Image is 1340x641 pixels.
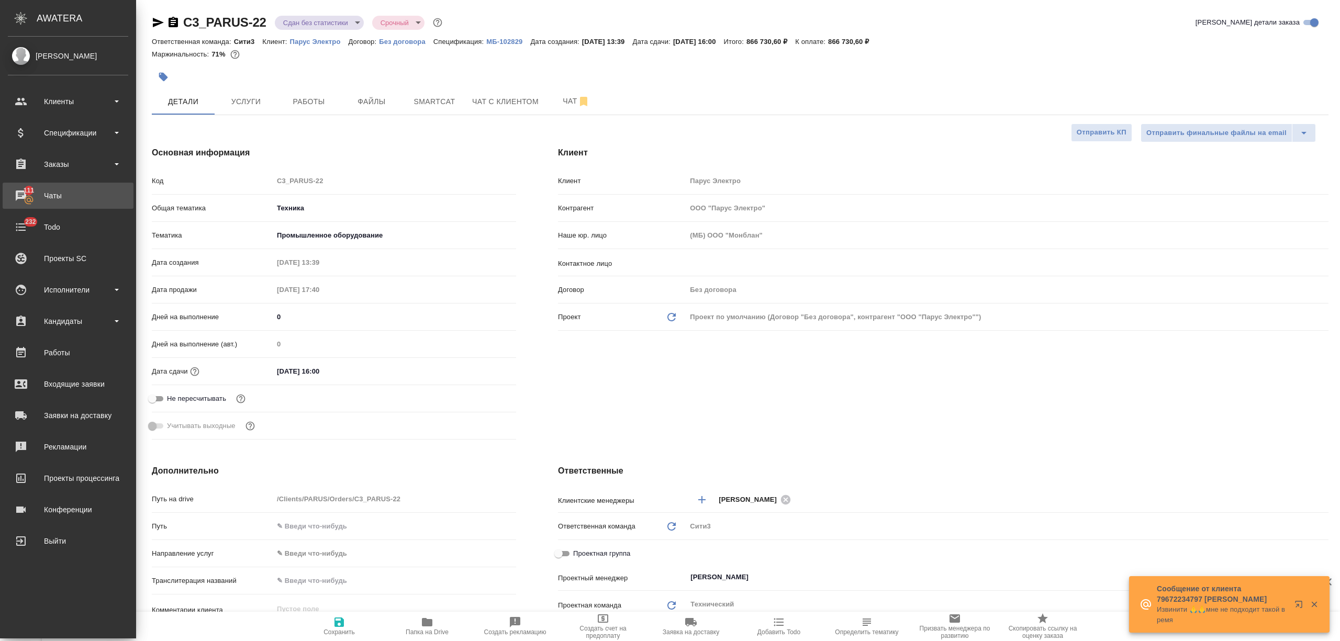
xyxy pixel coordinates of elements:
span: Не пересчитывать [167,393,226,404]
button: Добавить менеджера [689,487,714,512]
button: Заявка на доставку [647,612,735,641]
p: Извинити 🙏🙏мне не подходит такой время [1157,604,1288,625]
p: Общая тематика [152,203,273,213]
div: split button [1141,123,1316,142]
p: Итого: [724,38,746,46]
p: Дней на выполнение (авт.) [152,339,273,350]
a: Конференции [3,497,133,523]
input: Пустое поле [686,173,1328,188]
a: Рекламации [3,434,133,460]
button: Скопировать ссылку [167,16,180,29]
span: Работы [284,95,334,108]
div: Сити3 [686,518,1328,535]
div: Конференции [8,502,128,518]
input: ✎ Введи что-нибудь [273,519,516,534]
button: Добавить тэг [152,65,175,88]
button: Выбери, если сб и вс нужно считать рабочими днями для выполнения заказа. [243,419,257,433]
a: Парус Электро [290,37,349,46]
div: Спецификации [8,125,128,141]
span: Учитывать выходные [167,421,236,431]
button: Призвать менеджера по развитию [911,612,999,641]
span: Отправить КП [1077,127,1126,139]
p: Договор [558,285,686,295]
p: Тематика [152,230,273,241]
h4: Основная информация [152,147,516,159]
button: Отправить КП [1071,123,1132,142]
span: [PERSON_NAME] [719,494,783,505]
p: Контактное лицо [558,258,686,269]
p: Парус Электро [290,38,349,46]
button: Папка на Drive [383,612,471,641]
span: Чат [551,95,601,108]
span: Создать счет на предоплату [565,625,641,639]
a: Работы [3,340,133,366]
button: Открыть в новой вкладке [1288,594,1313,619]
p: Ответственная команда: [152,38,234,46]
p: Дата сдачи [152,366,188,377]
h4: Клиент [558,147,1328,159]
p: Без договора [379,38,433,46]
p: Сити3 [234,38,263,46]
span: Добавить Todo [757,628,800,636]
div: ✎ Введи что-нибудь [277,548,504,559]
button: Создать счет на предоплату [559,612,647,641]
div: Клиенты [8,94,128,109]
button: Сдан без статистики [280,18,351,27]
p: Дней на выполнение [152,312,273,322]
p: Комментарии клиента [152,605,273,615]
div: [PERSON_NAME] [8,50,128,62]
a: МБ-102829 [486,37,530,46]
p: 866 730,60 ₽ [746,38,795,46]
p: К оплате: [795,38,828,46]
p: МБ-102829 [486,38,530,46]
div: Выйти [8,533,128,549]
span: Отправить финальные файлы на email [1146,127,1287,139]
span: Создать рекламацию [484,628,546,636]
button: Сохранить [295,612,383,641]
p: Клиент [558,176,686,186]
h4: Дополнительно [152,465,516,477]
div: Промышленное оборудование [273,227,516,244]
p: Код [152,176,273,186]
div: Чаты [8,188,128,204]
span: Файлы [347,95,397,108]
a: Выйти [3,528,133,554]
p: Транслитерация названий [152,576,273,586]
input: Пустое поле [686,282,1328,297]
a: 232Todo [3,214,133,240]
button: Включи, если не хочешь, чтобы указанная дата сдачи изменилась после переставления заказа в 'Подтв... [234,392,248,406]
p: Контрагент [558,203,686,213]
input: ✎ Введи что-нибудь [273,364,365,379]
p: 866 730,60 ₽ [828,38,877,46]
span: Заявка на доставку [663,628,719,636]
span: Детали [158,95,208,108]
p: Ответственная команда [558,521,635,532]
div: Техника [273,199,516,217]
div: [PERSON_NAME] [719,493,794,506]
a: Входящие заявки [3,371,133,397]
h4: Ответственные [558,465,1328,477]
p: Проектная команда [558,600,621,611]
button: Скопировать ссылку на оценку заказа [999,612,1087,641]
div: Todo [8,219,128,235]
p: Спецификация: [433,38,486,46]
p: [DATE] 16:00 [673,38,724,46]
span: Скопировать ссылку на оценку заказа [1005,625,1080,639]
span: 232 [19,217,42,227]
a: 111Чаты [3,183,133,209]
div: AWATERA [37,8,136,29]
p: Договор: [348,38,379,46]
div: Проекты процессинга [8,470,128,486]
button: Закрыть [1303,600,1325,609]
p: Клиент: [262,38,289,46]
div: Входящие заявки [8,376,128,392]
span: Проектная группа [573,548,630,559]
button: Добавить Todo [735,612,823,641]
div: Проекты SC [8,251,128,266]
p: Дата продажи [152,285,273,295]
div: Кандидаты [8,313,128,329]
div: Заявки на доставку [8,408,128,423]
svg: Отписаться [577,95,590,108]
input: ✎ Введи что-нибудь [273,309,516,324]
span: Smartcat [409,95,460,108]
